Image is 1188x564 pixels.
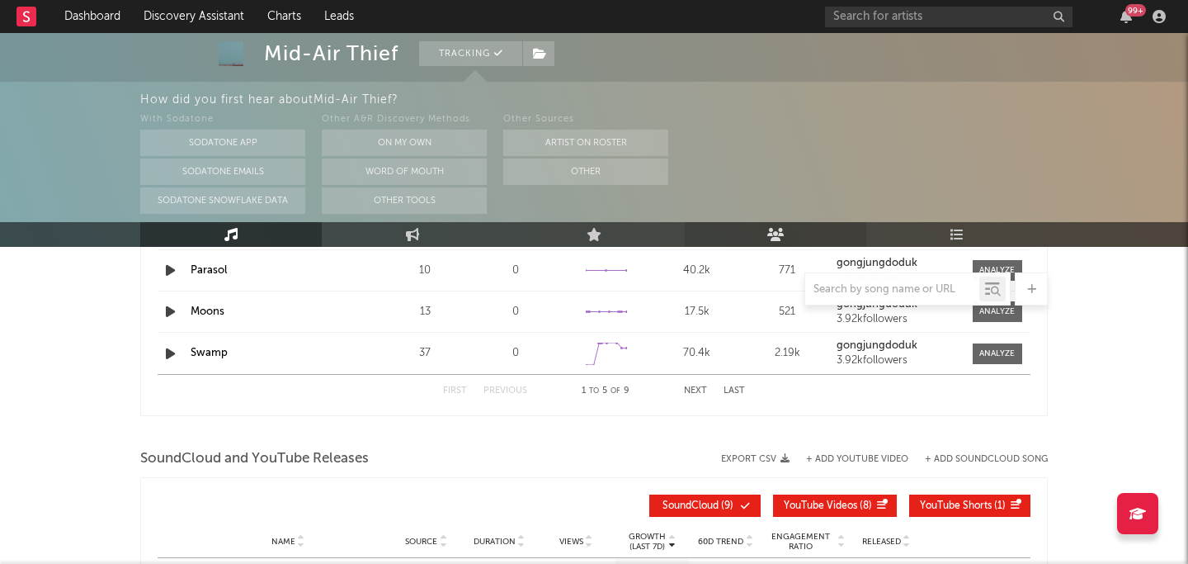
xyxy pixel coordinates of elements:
[1120,10,1132,23] button: 99+
[724,386,745,396] button: Last
[837,314,960,325] div: 3.92k followers
[747,345,829,362] div: 2.19k
[191,348,228,358] a: Swamp
[649,495,761,517] button: SoundCloud(9)
[322,187,487,214] button: Other Tools
[806,455,908,464] button: + Add YouTube Video
[837,299,917,310] strong: gongjungdoduk
[474,304,557,320] div: 0
[140,90,1188,110] div: How did you first hear about Mid-Air Thief ?
[503,159,668,185] button: Other
[610,387,620,395] span: of
[837,340,917,351] strong: gongjungdoduk
[322,110,487,130] div: Other A&R Discovery Methods
[837,258,917,268] strong: gongjungdoduk
[662,501,719,511] span: SoundCloud
[790,455,908,464] div: + Add YouTube Video
[629,542,666,552] p: (Last 7d)
[698,537,743,547] span: 60D Trend
[140,130,305,156] button: Sodatone App
[925,455,1048,464] button: + Add SoundCloud Song
[474,263,557,279] div: 0
[747,304,829,320] div: 521
[503,130,668,156] button: Artist on Roster
[140,159,305,185] button: Sodatone Emails
[474,537,516,547] span: Duration
[405,537,437,547] span: Source
[660,501,736,511] span: ( 9 )
[862,537,901,547] span: Released
[837,340,960,352] a: gongjungdoduk
[747,263,829,279] div: 771
[656,304,738,320] div: 17.5k
[909,495,1030,517] button: YouTube Shorts(1)
[384,263,466,279] div: 10
[837,355,960,367] div: 3.92k followers
[443,386,467,396] button: First
[140,110,305,130] div: With Sodatone
[784,501,857,511] span: YouTube Videos
[264,41,398,66] div: Mid-Air Thief
[483,386,527,396] button: Previous
[271,537,295,547] span: Name
[191,306,224,317] a: Moons
[559,537,583,547] span: Views
[837,258,960,269] a: gongjungdoduk
[805,283,979,296] input: Search by song name or URL
[503,110,668,130] div: Other Sources
[629,532,666,542] p: Growth
[825,7,1072,27] input: Search for artists
[384,345,466,362] div: 37
[1125,4,1146,17] div: 99 +
[140,187,305,214] button: Sodatone Snowflake Data
[684,386,707,396] button: Next
[784,501,872,511] span: ( 8 )
[908,455,1048,464] button: + Add SoundCloud Song
[656,263,738,279] div: 40.2k
[589,387,599,395] span: to
[773,495,897,517] button: YouTube Videos(8)
[419,41,522,66] button: Tracking
[656,345,738,362] div: 70.4k
[384,304,466,320] div: 13
[191,265,227,276] a: Parasol
[721,454,790,464] button: Export CSV
[766,532,835,552] span: Engagement Ratio
[560,382,651,401] div: 1 5 9
[920,501,992,511] span: YouTube Shorts
[322,159,487,185] button: Word Of Mouth
[920,501,1006,511] span: ( 1 )
[140,449,369,469] span: SoundCloud and YouTube Releases
[474,345,557,362] div: 0
[322,130,487,156] button: On My Own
